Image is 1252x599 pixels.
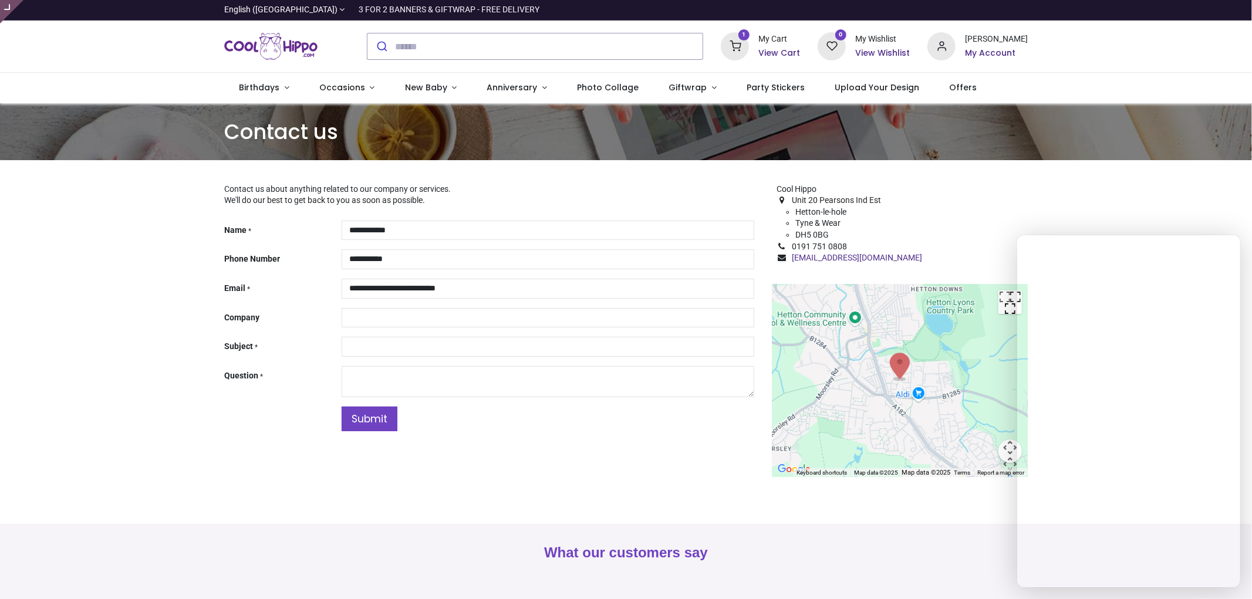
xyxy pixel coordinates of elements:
img: Cool Hippo [224,30,318,63]
button: Submit [367,33,395,59]
span: Question [224,371,258,380]
span: Subject [224,341,253,351]
a: Logo of Cool Hippo [224,30,318,63]
a: New Baby [390,73,472,103]
div: My Wishlist [855,33,910,45]
div: 3 FOR 2 BANNERS & GIFTWRAP - FREE DELIVERY [359,4,539,16]
a: View Wishlist [855,48,910,59]
span: New Baby [405,82,447,93]
iframe: Brevo live chat [1017,235,1240,587]
iframe: Customer reviews powered by Trustpilot [781,4,1028,16]
img: Google [775,462,814,477]
a: Giftwrap [654,73,732,103]
a: Birthdays [224,73,305,103]
button: Toggle fullscreen view [998,290,1022,314]
a: 1 [721,41,749,50]
div: Map data ©2025 [851,469,902,477]
h1: Contact us [224,117,1028,146]
span: 0191 751 0808 [792,242,847,251]
span: Hetton-le-hole [795,207,846,216]
li: Cool Hippo [777,184,1028,195]
a: Submit [342,407,397,432]
button: Keyboard shortcuts [797,469,847,477]
a: [EMAIL_ADDRESS][DOMAIN_NAME] [792,253,922,262]
a: English ([GEOGRAPHIC_DATA]) [224,4,345,16]
div: [PERSON_NAME] [965,33,1028,45]
a: 0 [818,41,846,50]
span: Anniversary [487,82,538,93]
span: Name [224,225,247,235]
div: My Cart [758,33,800,45]
button: Map camera controls [998,439,1022,463]
span: Email [224,283,245,293]
a: Open this area in Google Maps (opens a new window) [775,462,814,477]
sup: 1 [738,29,750,40]
span: Photo Collage [577,82,639,93]
span: Birthdays [239,82,279,93]
span: Phone Number [224,254,280,263]
a: Terms [954,469,970,476]
span: Offers [950,82,977,93]
a: View Cart [758,48,800,59]
a: My Account [965,48,1028,59]
span: Party Stickers [747,82,805,93]
a: Report a map error [977,469,1024,476]
h2: What our customers say [224,543,1028,563]
span: ​Unit 20 Pearsons Ind Est [792,195,881,205]
span: Giftwrap [669,82,707,93]
div: Map data ©2025 [902,468,950,477]
span: Upload Your Design [835,82,919,93]
a: Anniversary [472,73,562,103]
p: Contact us about anything related to our company or services. We'll do our best to get back to yo... [224,184,754,207]
sup: 0 [835,29,846,40]
span: DH5 0BG [795,230,829,239]
a: Occasions [304,73,390,103]
span: Company [224,313,259,322]
span: Tyne & Wear [795,218,841,228]
span: Occasions [319,82,365,93]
